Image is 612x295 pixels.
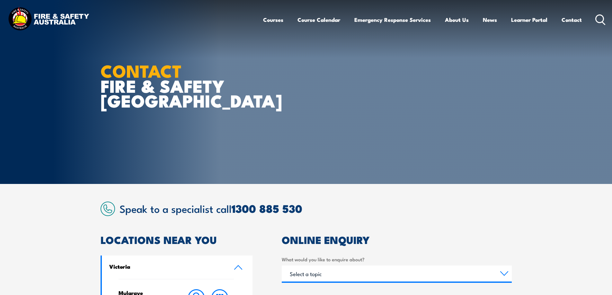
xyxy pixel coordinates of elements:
[120,203,512,214] h2: Speak to a specialist call
[562,11,582,28] a: Contact
[101,63,259,108] h1: FIRE & SAFETY [GEOGRAPHIC_DATA]
[263,11,283,28] a: Courses
[297,11,340,28] a: Course Calendar
[282,256,512,263] label: What would you like to enquire about?
[354,11,431,28] a: Emergency Response Services
[101,235,253,244] h2: LOCATIONS NEAR YOU
[282,235,512,244] h2: ONLINE ENQUIRY
[483,11,497,28] a: News
[232,200,302,217] a: 1300 885 530
[445,11,469,28] a: About Us
[511,11,547,28] a: Learner Portal
[101,57,182,83] strong: CONTACT
[102,256,253,279] a: Victoria
[109,263,224,270] h4: Victoria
